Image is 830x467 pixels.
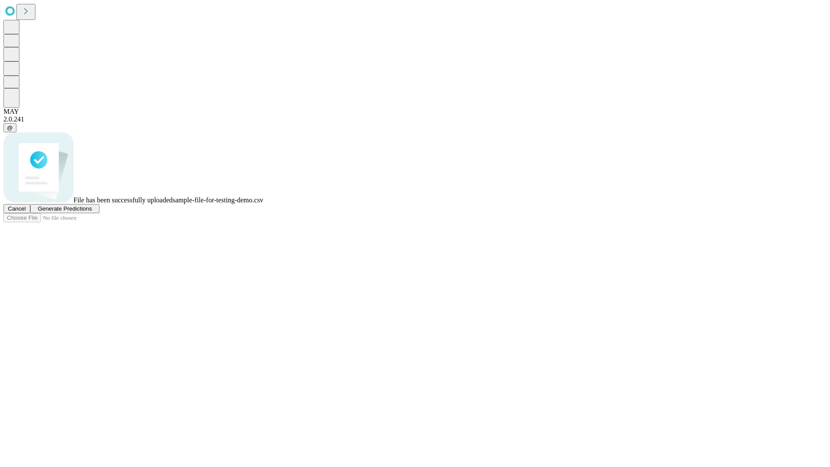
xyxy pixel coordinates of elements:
span: Generate Predictions [38,205,92,212]
button: Cancel [3,204,30,213]
span: File has been successfully uploaded [73,196,172,204]
div: 2.0.241 [3,115,827,123]
span: Cancel [8,205,26,212]
div: MAY [3,108,827,115]
span: sample-file-for-testing-demo.csv [172,196,263,204]
span: @ [7,125,13,131]
button: @ [3,123,16,132]
button: Generate Predictions [30,204,99,213]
